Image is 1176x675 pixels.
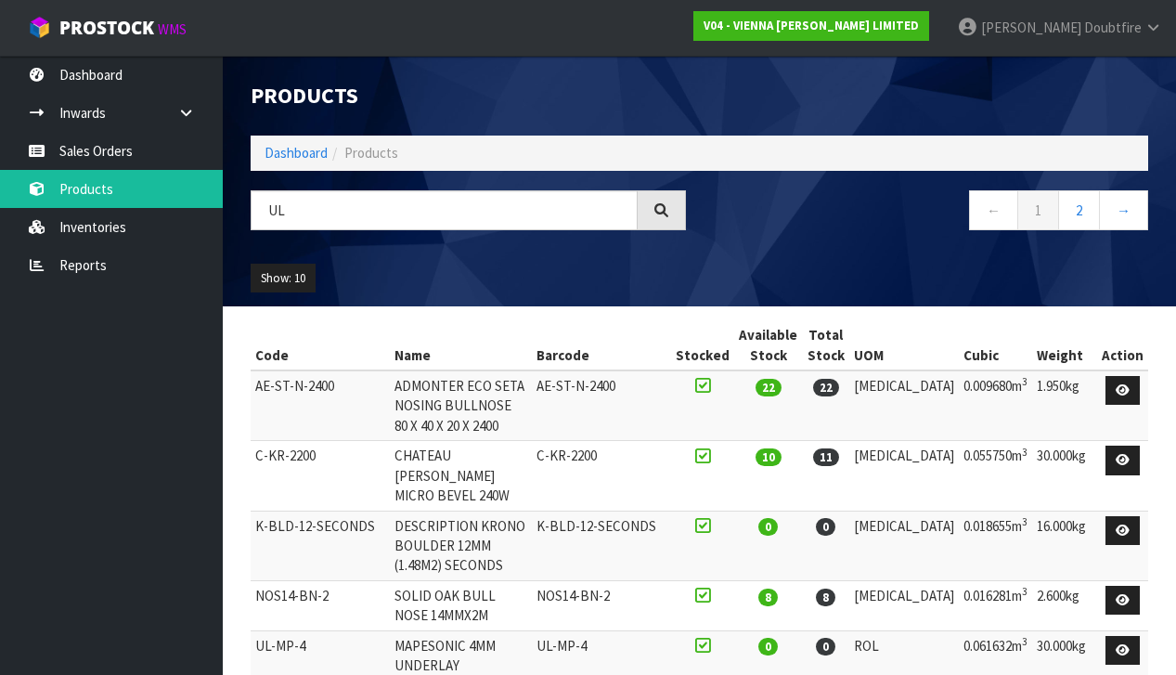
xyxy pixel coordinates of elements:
td: 16.000kg [1032,511,1097,580]
span: 0 [816,638,835,656]
td: SOLID OAK BULL NOSE 14MMX2M [390,580,532,630]
input: Search products [251,190,638,230]
td: 0.018655m [959,511,1032,580]
td: [MEDICAL_DATA] [849,441,959,511]
td: NOS14-BN-2 [532,580,671,630]
a: → [1099,190,1148,230]
a: Dashboard [265,144,328,162]
td: 0.009680m [959,370,1032,441]
th: UOM [849,320,959,370]
td: 0.016281m [959,580,1032,630]
td: [MEDICAL_DATA] [849,511,959,580]
a: 1 [1017,190,1059,230]
th: Stocked [671,320,734,370]
span: Products [344,144,398,162]
span: [PERSON_NAME] [981,19,1081,36]
th: Weight [1032,320,1097,370]
td: [MEDICAL_DATA] [849,370,959,441]
th: Total Stock [803,320,849,370]
th: Available Stock [734,320,802,370]
td: CHATEAU [PERSON_NAME] MICRO BEVEL 240W [390,441,532,511]
sup: 3 [1022,446,1027,459]
span: 0 [758,638,778,656]
td: DESCRIPTION KRONO BOULDER 12MM (1.48M2) SECONDS [390,511,532,580]
span: 8 [758,589,778,606]
td: ADMONTER ECO SETA NOSING BULLNOSE 80 X 40 X 20 X 2400 [390,370,532,441]
strong: V04 - VIENNA [PERSON_NAME] LIMITED [704,18,919,33]
span: 10 [756,448,782,466]
td: NOS14-BN-2 [251,580,390,630]
span: 0 [816,518,835,536]
sup: 3 [1022,585,1027,598]
a: 2 [1058,190,1100,230]
td: K-BLD-12-SECONDS [532,511,671,580]
sup: 3 [1022,375,1027,388]
td: C-KR-2200 [251,441,390,511]
td: AE-ST-N-2400 [532,370,671,441]
button: Show: 10 [251,264,316,293]
th: Cubic [959,320,1032,370]
nav: Page navigation [714,190,1149,236]
th: Code [251,320,390,370]
td: AE-ST-N-2400 [251,370,390,441]
td: 30.000kg [1032,441,1097,511]
h1: Products [251,84,686,108]
td: 0.055750m [959,441,1032,511]
th: Name [390,320,532,370]
span: ProStock [59,16,154,40]
td: C-KR-2200 [532,441,671,511]
span: Doubtfire [1084,19,1142,36]
sup: 3 [1022,635,1027,648]
small: WMS [158,20,187,38]
td: [MEDICAL_DATA] [849,580,959,630]
td: 1.950kg [1032,370,1097,441]
a: ← [969,190,1018,230]
span: 22 [756,379,782,396]
sup: 3 [1022,515,1027,528]
span: 8 [816,589,835,606]
img: cube-alt.png [28,16,51,39]
th: Barcode [532,320,671,370]
td: 2.600kg [1032,580,1097,630]
span: 11 [813,448,839,466]
td: K-BLD-12-SECONDS [251,511,390,580]
span: 22 [813,379,839,396]
span: 0 [758,518,778,536]
th: Action [1097,320,1148,370]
